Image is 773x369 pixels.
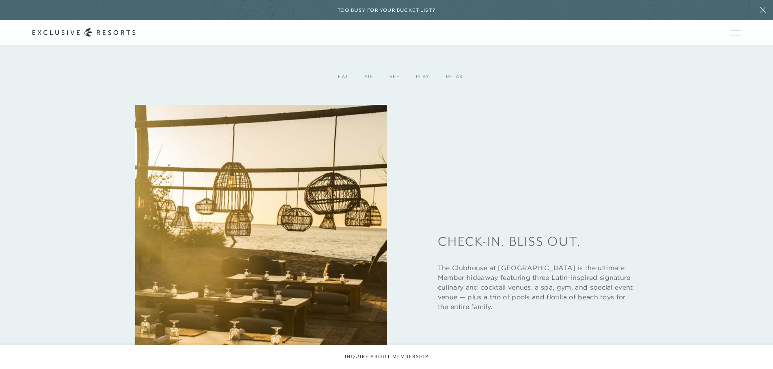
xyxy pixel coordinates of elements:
[338,6,436,14] h6: Too busy for your bucket list?
[408,65,438,89] div: Play
[330,65,356,89] div: Eat
[438,263,638,311] p: The Clubhouse at [GEOGRAPHIC_DATA] is the ultimate Member hideaway featuring three Latin-inspired...
[381,65,408,89] div: See
[438,65,472,89] div: Relax
[730,30,741,36] button: Open navigation
[357,65,381,89] div: Sip
[438,224,638,250] h3: Check-in. Bliss out.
